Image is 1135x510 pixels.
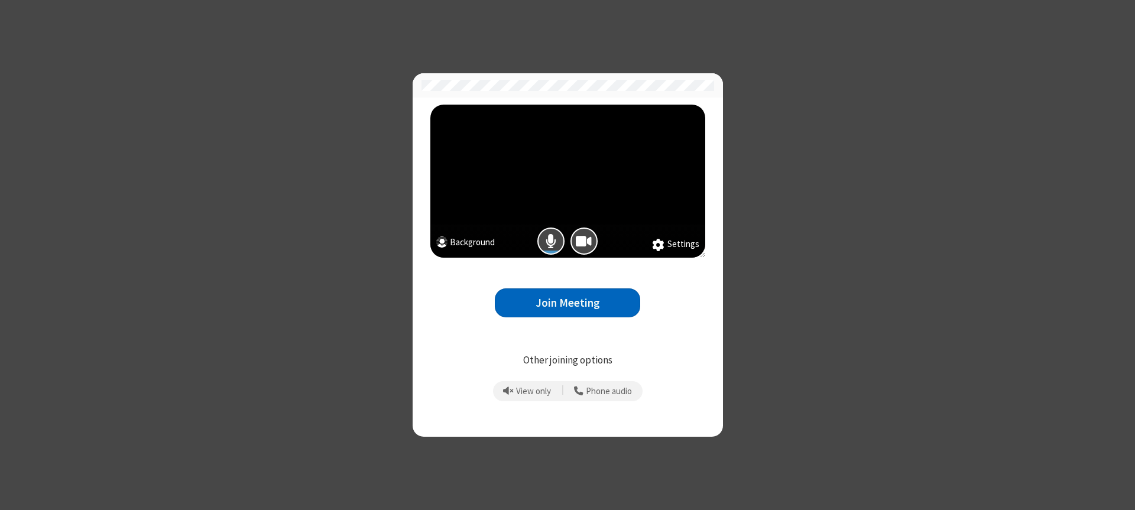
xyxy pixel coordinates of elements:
p: Other joining options [430,353,705,368]
button: Settings [652,238,699,252]
button: Camera is on [570,228,598,255]
span: Phone audio [586,386,632,397]
button: Background [436,236,495,252]
button: Mic is on [537,228,565,255]
span: | [562,383,564,399]
span: View only [516,386,551,397]
button: Join Meeting [495,288,640,317]
button: Use your phone for mic and speaker while you view the meeting on this device. [570,381,637,401]
button: Prevent echo when there is already an active mic and speaker in the room. [499,381,556,401]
